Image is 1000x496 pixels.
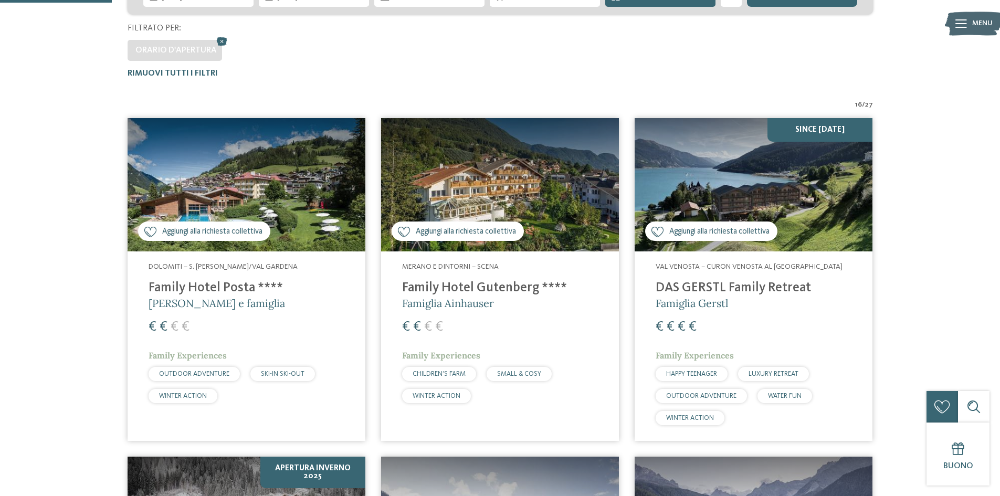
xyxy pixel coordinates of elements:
span: LUXURY RETREAT [749,371,798,377]
span: [PERSON_NAME] e famiglia [149,297,285,310]
span: € [182,320,190,334]
span: Orario d'apertura [135,46,217,55]
img: Cercate un hotel per famiglie? Qui troverete solo i migliori! [635,118,872,252]
span: Aggiungi alla richiesta collettiva [669,226,770,237]
span: 27 [865,100,873,110]
span: Family Experiences [402,350,480,361]
span: € [149,320,156,334]
h4: DAS GERSTL Family Retreat [656,280,851,296]
span: SKI-IN SKI-OUT [261,371,304,377]
span: Val Venosta – Curon Venosta al [GEOGRAPHIC_DATA] [656,263,843,270]
span: € [656,320,664,334]
span: OUTDOOR ADVENTURE [159,371,229,377]
span: Aggiungi alla richiesta collettiva [162,226,262,237]
span: Aggiungi alla richiesta collettiva [416,226,516,237]
span: € [160,320,167,334]
span: / [862,100,865,110]
h4: Family Hotel Posta **** [149,280,344,296]
span: Rimuovi tutti i filtri [128,69,218,78]
span: € [424,320,432,334]
span: Family Experiences [656,350,734,361]
h4: Family Hotel Gutenberg **** [402,280,598,296]
span: Family Experiences [149,350,227,361]
span: SMALL & COSY [497,371,541,377]
a: Cercate un hotel per famiglie? Qui troverete solo i migliori! Aggiungi alla richiesta collettiva ... [635,118,872,441]
span: 16 [855,100,862,110]
img: Cercate un hotel per famiglie? Qui troverete solo i migliori! [128,118,365,252]
span: € [402,320,410,334]
span: € [689,320,697,334]
span: Buono [943,462,973,470]
span: Famiglia Ainhauser [402,297,494,310]
span: € [413,320,421,334]
span: WINTER ACTION [666,415,714,421]
span: WINTER ACTION [413,393,460,399]
a: Buono [927,423,990,486]
span: € [435,320,443,334]
span: Dolomiti – S. [PERSON_NAME]/Val Gardena [149,263,298,270]
span: WINTER ACTION [159,393,207,399]
span: € [667,320,675,334]
span: HAPPY TEENAGER [666,371,717,377]
span: € [678,320,686,334]
span: € [171,320,178,334]
a: Cercate un hotel per famiglie? Qui troverete solo i migliori! Aggiungi alla richiesta collettiva ... [381,118,619,441]
img: Family Hotel Gutenberg **** [381,118,619,252]
span: Famiglia Gerstl [656,297,728,310]
span: WATER FUN [768,393,802,399]
span: CHILDREN’S FARM [413,371,466,377]
span: OUTDOOR ADVENTURE [666,393,736,399]
a: Cercate un hotel per famiglie? Qui troverete solo i migliori! Aggiungi alla richiesta collettiva ... [128,118,365,441]
span: Filtrato per: [128,24,181,33]
span: Merano e dintorni – Scena [402,263,499,270]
